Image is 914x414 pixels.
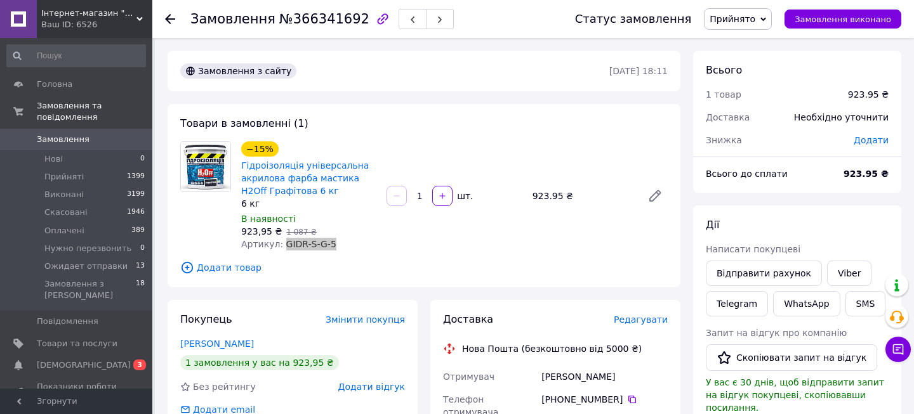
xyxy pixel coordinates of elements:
span: Ожидает отправки [44,261,128,272]
span: 1399 [127,171,145,183]
span: 0 [140,243,145,254]
span: Запит на відгук про компанію [706,328,847,338]
span: Додати товар [180,261,668,275]
button: Відправити рахунок [706,261,822,286]
div: 1 замовлення у вас на 923,95 ₴ [180,355,339,370]
div: Нова Пошта (безкоштовно від 5000 ₴) [459,342,645,355]
div: Ваш ID: 6526 [41,19,152,30]
span: 1946 [127,207,145,218]
span: Дії [706,219,719,231]
span: Знижка [706,135,742,145]
div: [PHONE_NUMBER] [541,393,668,406]
button: SMS [845,291,886,316]
button: Замовлення виконано [785,10,901,29]
span: Інтернет-магазин "Шелік" [41,8,136,19]
div: шт. [454,190,474,202]
span: 1 товар [706,89,741,100]
a: WhatsApp [773,291,840,316]
span: Оплачені [44,225,84,236]
span: У вас є 30 днів, щоб відправити запит на відгук покупцеві, скопіювавши посилання. [706,377,884,413]
span: Показники роботи компанії [37,381,117,404]
span: Доставка [443,313,493,325]
span: Товари в замовленні (1) [180,117,308,129]
div: 923.95 ₴ [848,88,889,101]
span: №366341692 [279,11,369,27]
span: Прийнято [710,14,755,24]
span: 923,95 ₴ [241,226,282,236]
span: В наявності [241,214,296,224]
span: Отримувач [443,372,494,382]
input: Пошук [6,44,146,67]
div: Повернутися назад [165,13,175,25]
span: Скасовані [44,207,88,218]
div: [PERSON_NAME] [539,365,670,388]
span: Доставка [706,112,750,122]
span: Нужно перезвонить [44,243,131,254]
span: Замовлення виконано [795,15,891,24]
a: Viber [827,261,871,286]
span: Написати покупцеві [706,244,800,254]
span: [DEMOGRAPHIC_DATA] [37,359,131,371]
span: Без рейтингу [193,382,256,392]
span: Повідомлення [37,316,98,327]
span: 389 [131,225,145,236]
div: −15% [241,141,279,157]
span: 18 [136,278,145,301]
span: Додати відгук [338,382,405,392]
a: Редагувати [642,183,668,209]
div: Необхідно уточнити [786,103,896,131]
div: 6 кг [241,197,376,210]
span: Замовлення та повідомлення [37,100,152,123]
span: Артикул: GIDR-S-G-5 [241,239,336,249]
span: Додати [854,135,889,145]
span: Редагувати [614,314,668,325]
button: Скопіювати запит на відгук [706,344,877,371]
span: 0 [140,153,145,165]
a: Гідроізоляція універсальна акрилова фарба мастика H2Off Графітова 6 кг [241,160,369,196]
span: Замовлення з [PERSON_NAME] [44,278,136,301]
span: Нові [44,153,63,165]
img: Гідроізоляція універсальна акрилова фарба мастика H2Off Графітова 6 кг [181,142,230,191]
span: Всього [706,64,742,76]
a: Telegram [706,291,768,316]
span: Виконані [44,189,84,200]
span: 3199 [127,189,145,200]
span: 1 087 ₴ [286,228,316,236]
div: Статус замовлення [575,13,692,25]
span: Покупець [180,313,232,325]
span: Замовлення [190,11,275,27]
span: Замовлення [37,134,89,145]
b: 923.95 ₴ [844,169,889,179]
time: [DATE] 18:11 [609,66,668,76]
button: Чат з покупцем [885,337,911,362]
div: Замовлення з сайту [180,63,296,79]
div: 923.95 ₴ [527,187,637,205]
span: 13 [136,261,145,272]
a: [PERSON_NAME] [180,339,254,349]
span: Всього до сплати [706,169,788,179]
span: Товари та послуги [37,338,117,349]
span: 3 [133,359,146,370]
span: Головна [37,79,72,90]
span: Прийняті [44,171,84,183]
span: Змінити покупця [326,314,405,325]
